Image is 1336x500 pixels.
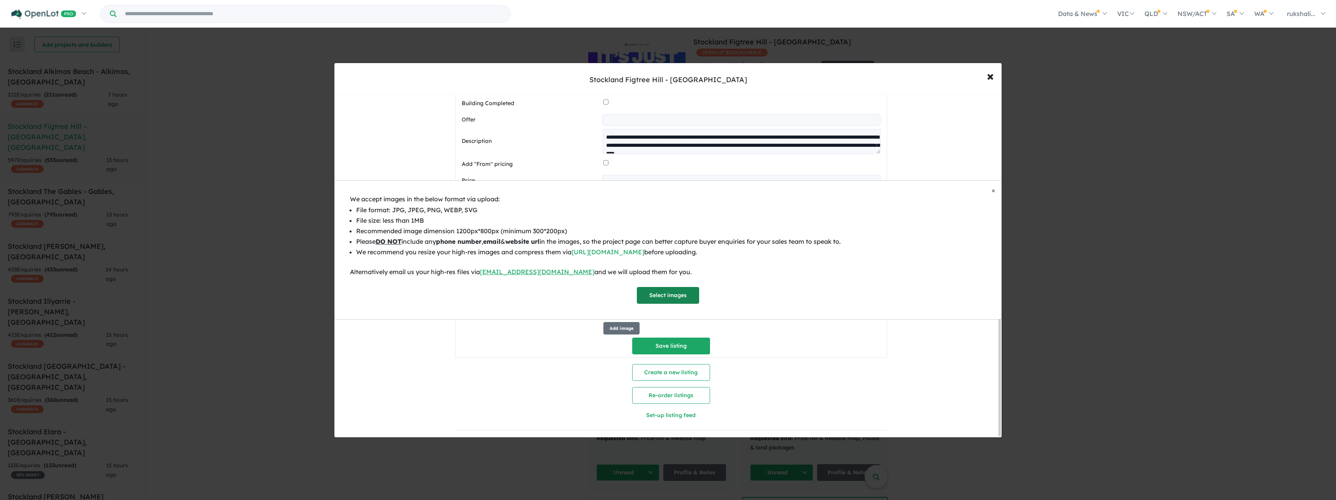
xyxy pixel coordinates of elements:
[356,226,986,236] li: Recommended image dimension 1200px*800px (minimum 300*200px)
[436,238,482,245] b: phone number
[480,268,594,276] a: [EMAIL_ADDRESS][DOMAIN_NAME]
[356,236,986,247] li: Please include any , & in the images, so the project page can better capture buyer enquiries for ...
[505,238,540,245] b: website url
[356,247,986,257] li: We recommend you resize your high-res images and compress them via before uploading.
[991,186,995,195] span: ×
[483,238,501,245] b: email
[350,267,986,277] div: Alternatively email us your high-res files via and we will upload them for you.
[11,9,76,19] img: Openlot PRO Logo White
[571,248,644,256] a: [URL][DOMAIN_NAME]
[376,238,401,245] u: DO NOT
[1287,10,1315,18] span: rukshali...
[637,287,699,304] button: Select images
[350,194,986,204] div: We accept images in the below format via upload:
[356,205,986,215] li: File format: JPG, JPEG, PNG, WEBP, SVG
[118,5,508,22] input: Try estate name, suburb, builder or developer
[356,215,986,226] li: File size: less than 1MB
